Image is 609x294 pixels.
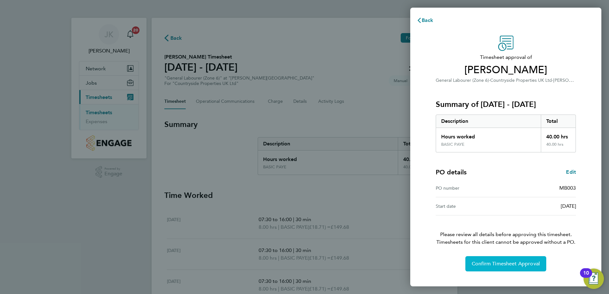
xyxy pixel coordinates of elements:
span: [PERSON_NAME] Parva [553,77,601,83]
div: Summary of 22 - 28 Sep 2025 [436,115,576,152]
h3: Summary of [DATE] - [DATE] [436,99,576,109]
button: Open Resource Center, 10 new notifications [584,269,604,289]
div: 40.00 hrs [541,142,576,152]
div: 10 [583,273,589,281]
span: Confirm Timesheet Approval [472,261,540,267]
button: Confirm Timesheet Approval [465,256,546,271]
div: BASIC PAYE [441,142,464,147]
div: 40.00 hrs [541,128,576,142]
span: General Labourer (Zone 6) [436,78,489,83]
button: Back [410,14,440,27]
div: Start date [436,202,506,210]
span: Edit [566,169,576,175]
div: PO number [436,184,506,192]
div: Total [541,115,576,128]
a: Edit [566,168,576,176]
p: Please review all details before approving this timesheet. [428,215,584,246]
span: · [489,78,490,83]
span: Countryside Properties UK Ltd [490,78,552,83]
span: · [552,78,553,83]
span: MB003 [559,185,576,191]
span: Timesheets for this client cannot be approved without a PO. [428,238,584,246]
div: [DATE] [506,202,576,210]
h4: PO details [436,168,467,177]
span: Timesheet approval of [436,53,576,61]
div: Description [436,115,541,128]
span: [PERSON_NAME] [436,64,576,76]
span: Back [422,17,433,23]
div: Hours worked [436,128,541,142]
